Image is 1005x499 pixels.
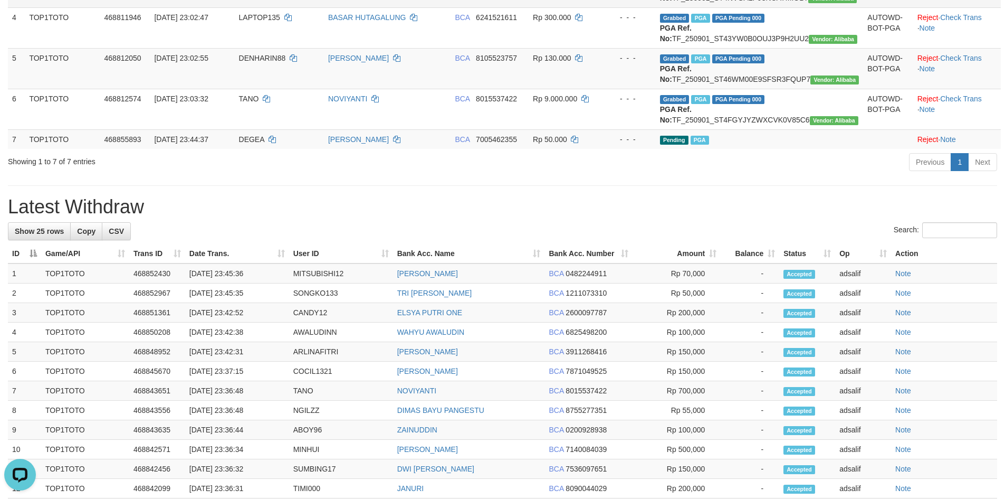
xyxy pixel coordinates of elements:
[77,227,95,236] span: Copy
[810,116,858,125] span: Vendor URL: https://settle4.1velocity.biz
[656,89,864,129] td: TF_250901_ST4FGYJYZWXCVK0V85C6
[835,459,891,479] td: adsalif
[476,54,517,62] span: Copy 8105523757 to clipboard
[41,362,129,381] td: TOP1TOTO
[913,48,1001,89] td: · ·
[633,401,721,420] td: Rp 55,000
[895,484,911,493] a: Note
[895,367,911,375] a: Note
[835,244,891,263] th: Op: activate to sort column ascending
[783,407,815,416] span: Accepted
[102,222,131,240] a: CSV
[104,95,141,103] span: 468812574
[104,13,141,22] span: 468811946
[8,129,25,149] td: 7
[544,244,633,263] th: Bank Acc. Number: activate to sort column ascending
[895,406,911,415] a: Note
[633,381,721,401] td: Rp 700,000
[154,95,208,103] span: [DATE] 23:03:32
[185,479,289,498] td: [DATE] 23:36:31
[8,381,41,401] td: 7
[835,440,891,459] td: adsalif
[185,323,289,342] td: [DATE] 23:42:38
[289,284,393,303] td: SONGKO133
[895,426,911,434] a: Note
[691,14,710,23] span: Marked by adsalif
[783,387,815,396] span: Accepted
[289,479,393,498] td: TIMI000
[633,420,721,440] td: Rp 100,000
[940,13,982,22] a: Check Trans
[289,381,393,401] td: TANO
[895,445,911,454] a: Note
[41,323,129,342] td: TOP1TOTO
[533,135,567,144] span: Rp 50.000
[895,289,911,297] a: Note
[185,401,289,420] td: [DATE] 23:36:48
[783,348,815,357] span: Accepted
[8,222,71,240] a: Show 25 rows
[566,406,607,415] span: Copy 8755277351 to clipboard
[633,244,721,263] th: Amount: activate to sort column ascending
[607,53,651,63] div: - - -
[783,309,815,318] span: Accepted
[393,244,545,263] th: Bank Acc. Name: activate to sort column ascending
[41,263,129,284] td: TOP1TOTO
[835,263,891,284] td: adsalif
[397,289,472,297] a: TRI [PERSON_NAME]
[289,440,393,459] td: MINHUI
[8,244,41,263] th: ID: activate to sort column descending
[633,479,721,498] td: Rp 200,000
[8,420,41,440] td: 9
[835,284,891,303] td: adsalif
[691,136,709,145] span: Marked by adsalif
[660,14,690,23] span: Grabbed
[721,342,779,362] td: -
[549,347,563,356] span: BCA
[185,284,289,303] td: [DATE] 23:45:35
[289,263,393,284] td: MITSUBISHI12
[835,303,891,323] td: adsalif
[8,323,41,342] td: 4
[8,284,41,303] td: 2
[779,244,835,263] th: Status: activate to sort column ascending
[129,244,185,263] th: Trans ID: activate to sort column ascending
[835,420,891,440] td: adsalif
[397,465,474,473] a: DWI [PERSON_NAME]
[566,308,607,317] span: Copy 2600097787 to clipboard
[397,269,458,278] a: [PERSON_NAME]
[397,426,437,434] a: ZAINUDDIN
[835,342,891,362] td: adsalif
[607,134,651,145] div: - - -
[533,13,571,22] span: Rp 300.000
[25,48,100,89] td: TOP1TOTO
[129,381,185,401] td: 468843651
[783,368,815,376] span: Accepted
[129,401,185,420] td: 468843556
[8,89,25,129] td: 6
[783,446,815,455] span: Accepted
[922,222,997,238] input: Search:
[25,129,100,149] td: TOP1TOTO
[8,152,411,167] div: Showing 1 to 7 of 7 entries
[328,13,406,22] a: BASAR HUTAGALUNG
[129,263,185,284] td: 468852430
[783,270,815,279] span: Accepted
[397,308,462,317] a: ELSYA PUTRI ONE
[895,387,911,395] a: Note
[455,54,470,62] span: BCA
[41,479,129,498] td: TOP1TOTO
[712,14,765,23] span: PGA Pending
[783,485,815,494] span: Accepted
[917,135,939,144] a: Reject
[607,12,651,23] div: - - -
[397,406,484,415] a: DIMAS BAYU PANGESTU
[25,7,100,48] td: TOP1TOTO
[783,465,815,474] span: Accepted
[566,367,607,375] span: Copy 7871049525 to clipboard
[810,76,859,84] span: Vendor URL: https://settle4.1velocity.biz
[154,54,208,62] span: [DATE] 23:02:55
[913,89,1001,129] td: · ·
[549,484,563,493] span: BCA
[8,342,41,362] td: 5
